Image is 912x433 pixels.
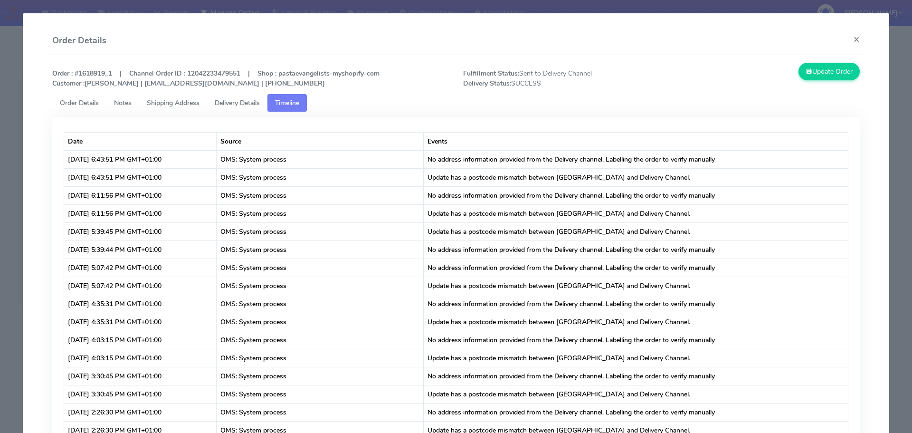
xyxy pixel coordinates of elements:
td: OMS: System process [217,295,424,313]
td: OMS: System process [217,385,424,403]
td: No address information provided from the Delivery channel. Labelling the order to verify manually [424,403,848,421]
td: OMS: System process [217,403,424,421]
span: Delivery Details [215,98,260,107]
td: No address information provided from the Delivery channel. Labelling the order to verify manually [424,150,848,168]
td: [DATE] 6:43:51 PM GMT+01:00 [64,150,217,168]
td: [DATE] 3:30:45 PM GMT+01:00 [64,385,217,403]
td: No address information provided from the Delivery channel. Labelling the order to verify manually [424,367,848,385]
td: OMS: System process [217,331,424,349]
td: No address information provided from the Delivery channel. Labelling the order to verify manually [424,295,848,313]
td: Update has a postcode mismatch between [GEOGRAPHIC_DATA] and Delivery Channel. [424,277,848,295]
span: Sent to Delivery Channel SUCCESS [456,68,662,88]
td: Update has a postcode mismatch between [GEOGRAPHIC_DATA] and Delivery Channel. [424,168,848,186]
h4: Order Details [52,34,106,47]
td: [DATE] 5:07:42 PM GMT+01:00 [64,259,217,277]
td: [DATE] 3:30:45 PM GMT+01:00 [64,367,217,385]
td: Update has a postcode mismatch between [GEOGRAPHIC_DATA] and Delivery Channel. [424,349,848,367]
td: OMS: System process [217,186,424,204]
td: [DATE] 5:07:42 PM GMT+01:00 [64,277,217,295]
th: Source [217,132,424,150]
span: Timeline [275,98,299,107]
td: OMS: System process [217,150,424,168]
td: [DATE] 6:43:51 PM GMT+01:00 [64,168,217,186]
td: OMS: System process [217,222,424,241]
strong: Fulfillment Status: [463,69,519,78]
td: [DATE] 4:03:15 PM GMT+01:00 [64,331,217,349]
td: [DATE] 2:26:30 PM GMT+01:00 [64,403,217,421]
td: [DATE] 4:35:31 PM GMT+01:00 [64,313,217,331]
td: [DATE] 4:03:15 PM GMT+01:00 [64,349,217,367]
td: OMS: System process [217,277,424,295]
button: Close [846,27,867,52]
td: [DATE] 6:11:56 PM GMT+01:00 [64,204,217,222]
td: Update has a postcode mismatch between [GEOGRAPHIC_DATA] and Delivery Channel. [424,385,848,403]
td: Update has a postcode mismatch between [GEOGRAPHIC_DATA] and Delivery Channel. [424,313,848,331]
th: Events [424,132,848,150]
td: No address information provided from the Delivery channel. Labelling the order to verify manually [424,331,848,349]
td: [DATE] 6:11:56 PM GMT+01:00 [64,186,217,204]
td: [DATE] 5:39:44 PM GMT+01:00 [64,241,217,259]
strong: Customer : [52,79,85,88]
td: OMS: System process [217,367,424,385]
button: Update Order [798,63,860,80]
span: Order Details [60,98,99,107]
td: OMS: System process [217,241,424,259]
td: Update has a postcode mismatch between [GEOGRAPHIC_DATA] and Delivery Channel. [424,222,848,241]
th: Date [64,132,217,150]
td: OMS: System process [217,259,424,277]
td: OMS: System process [217,349,424,367]
ul: Tabs [52,94,860,112]
td: No address information provided from the Delivery channel. Labelling the order to verify manually [424,259,848,277]
span: Shipping Address [147,98,199,107]
td: No address information provided from the Delivery channel. Labelling the order to verify manually [424,186,848,204]
span: Notes [114,98,132,107]
strong: Delivery Status: [463,79,511,88]
td: OMS: System process [217,204,424,222]
td: Update has a postcode mismatch between [GEOGRAPHIC_DATA] and Delivery Channel. [424,204,848,222]
td: [DATE] 4:35:31 PM GMT+01:00 [64,295,217,313]
td: [DATE] 5:39:45 PM GMT+01:00 [64,222,217,241]
td: OMS: System process [217,168,424,186]
td: No address information provided from the Delivery channel. Labelling the order to verify manually [424,241,848,259]
strong: Order : #1618919_1 | Channel Order ID : 12042233479551 | Shop : pastaevangelists-myshopify-com [P... [52,69,380,88]
td: OMS: System process [217,313,424,331]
